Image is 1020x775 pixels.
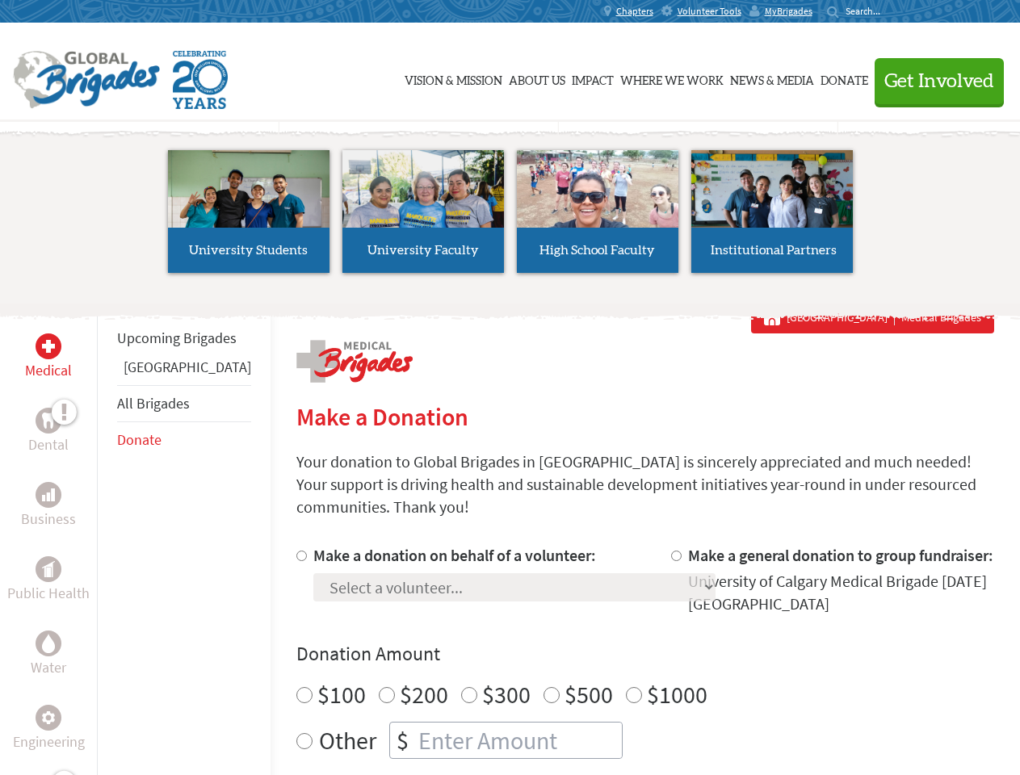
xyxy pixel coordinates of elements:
[313,545,596,565] label: Make a donation on behalf of a volunteer:
[13,51,160,109] img: Global Brigades Logo
[25,359,72,382] p: Medical
[117,320,251,356] li: Upcoming Brigades
[42,711,55,724] img: Engineering
[884,72,994,91] span: Get Involved
[342,150,504,273] a: University Faculty
[405,38,502,119] a: Vision & Mission
[765,5,812,18] span: MyBrigades
[509,38,565,119] a: About Us
[21,482,76,530] a: BusinessBusiness
[13,731,85,753] p: Engineering
[36,705,61,731] div: Engineering
[42,634,55,652] img: Water
[31,656,66,679] p: Water
[25,333,72,382] a: MedicalMedical
[539,244,655,257] span: High School Faculty
[124,358,251,376] a: [GEOGRAPHIC_DATA]
[565,679,613,710] label: $500
[36,408,61,434] div: Dental
[189,244,308,257] span: University Students
[415,723,622,758] input: Enter Amount
[730,38,814,119] a: News & Media
[296,402,994,431] h2: Make a Donation
[36,630,61,656] div: Water
[688,570,994,615] div: University of Calgary Medical Brigade [DATE] [GEOGRAPHIC_DATA]
[28,408,69,456] a: DentalDental
[317,679,366,710] label: $100
[319,722,376,759] label: Other
[647,679,707,710] label: $1000
[517,150,678,273] a: High School Faculty
[42,340,55,353] img: Medical
[7,556,90,605] a: Public HealthPublic Health
[117,394,190,413] a: All Brigades
[678,5,741,18] span: Volunteer Tools
[390,723,415,758] div: $
[517,150,678,228] img: menu_brigades_submenu_3.jpg
[7,582,90,605] p: Public Health
[572,38,614,119] a: Impact
[367,244,479,257] span: University Faculty
[482,679,531,710] label: $300
[21,508,76,530] p: Business
[36,556,61,582] div: Public Health
[711,244,837,257] span: Institutional Partners
[36,333,61,359] div: Medical
[42,413,55,428] img: Dental
[691,150,853,273] a: Institutional Partners
[688,545,993,565] label: Make a general donation to group fundraiser:
[846,5,892,17] input: Search...
[42,561,55,577] img: Public Health
[691,150,853,258] img: menu_brigades_submenu_4.jpg
[173,51,228,109] img: Global Brigades Celebrating 20 Years
[117,422,251,458] li: Donate
[168,150,330,258] img: menu_brigades_submenu_1.jpg
[117,356,251,385] li: Panama
[13,705,85,753] a: EngineeringEngineering
[296,641,994,667] h4: Donation Amount
[620,38,724,119] a: Where We Work
[42,488,55,501] img: Business
[616,5,653,18] span: Chapters
[400,679,448,710] label: $200
[117,385,251,422] li: All Brigades
[875,58,1004,104] button: Get Involved
[28,434,69,456] p: Dental
[168,150,330,273] a: University Students
[296,340,413,383] img: logo-medical.png
[296,450,994,518] p: Your donation to Global Brigades in [GEOGRAPHIC_DATA] is sincerely appreciated and much needed! Y...
[36,482,61,508] div: Business
[117,329,237,347] a: Upcoming Brigades
[31,630,66,679] a: WaterWater
[342,150,504,258] img: menu_brigades_submenu_2.jpg
[821,38,868,119] a: Donate
[117,430,162,449] a: Donate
